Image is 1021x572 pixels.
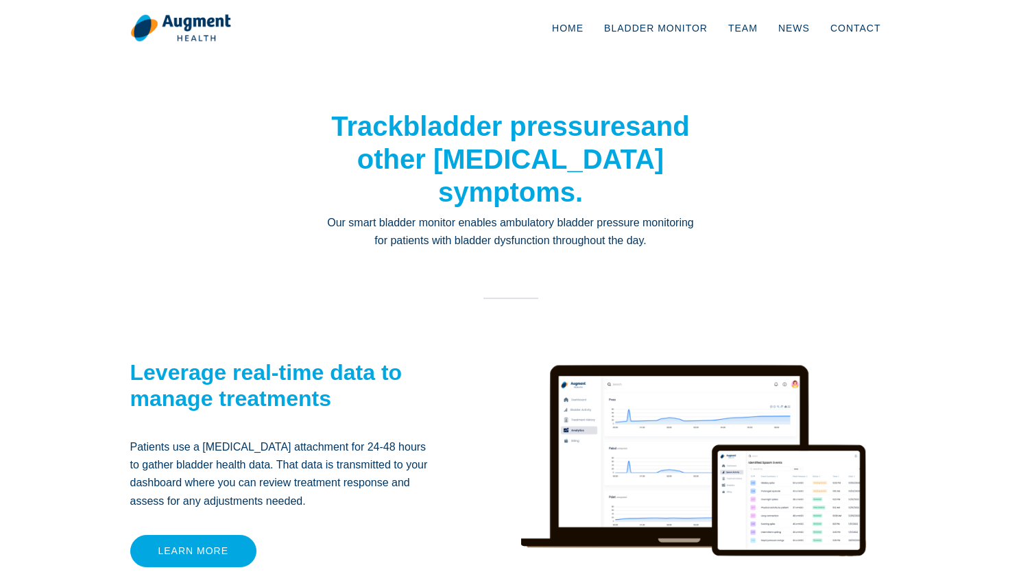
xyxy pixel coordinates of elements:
a: Learn more [130,535,257,567]
h2: Leverage real-time data to manage treatments [130,359,435,412]
a: News [768,5,820,51]
strong: bladder pressures [403,111,641,141]
a: Team [718,5,768,51]
img: logo [130,14,231,43]
p: Patients use a [MEDICAL_DATA] attachment for 24-48 hours to gather bladder health data. That data... [130,438,435,511]
a: Home [542,5,594,51]
a: Bladder Monitor [594,5,718,51]
a: Contact [820,5,891,51]
h1: Track and other [MEDICAL_DATA] symptoms. [326,110,696,208]
p: Our smart bladder monitor enables ambulatory bladder pressure monitoring for patients with bladde... [326,214,696,250]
